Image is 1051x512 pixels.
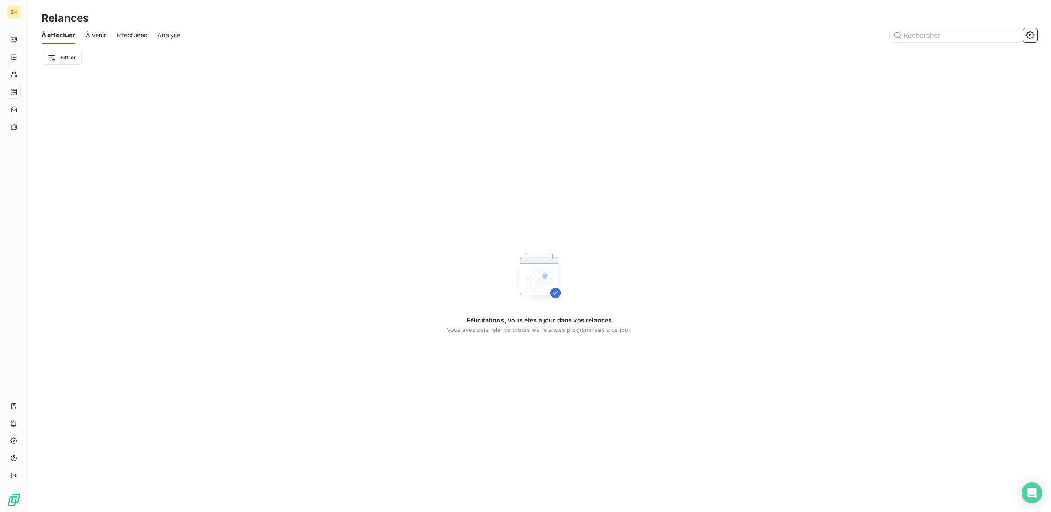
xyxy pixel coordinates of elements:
[157,31,180,39] span: Analyse
[447,326,632,333] span: Vous avez déjà relancé toutes les relances programmées à ce jour.
[42,51,82,65] button: Filtrer
[890,28,1020,42] input: Rechercher
[512,250,567,305] img: Empty state
[42,31,75,39] span: À effectuer
[7,5,21,19] div: SH
[467,316,612,325] span: Félicitations, vous êtes à jour dans vos relances
[7,493,21,507] img: Logo LeanPay
[117,31,147,39] span: Effectuées
[1022,482,1042,503] div: Open Intercom Messenger
[42,10,88,26] h3: Relances
[86,31,106,39] span: À venir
